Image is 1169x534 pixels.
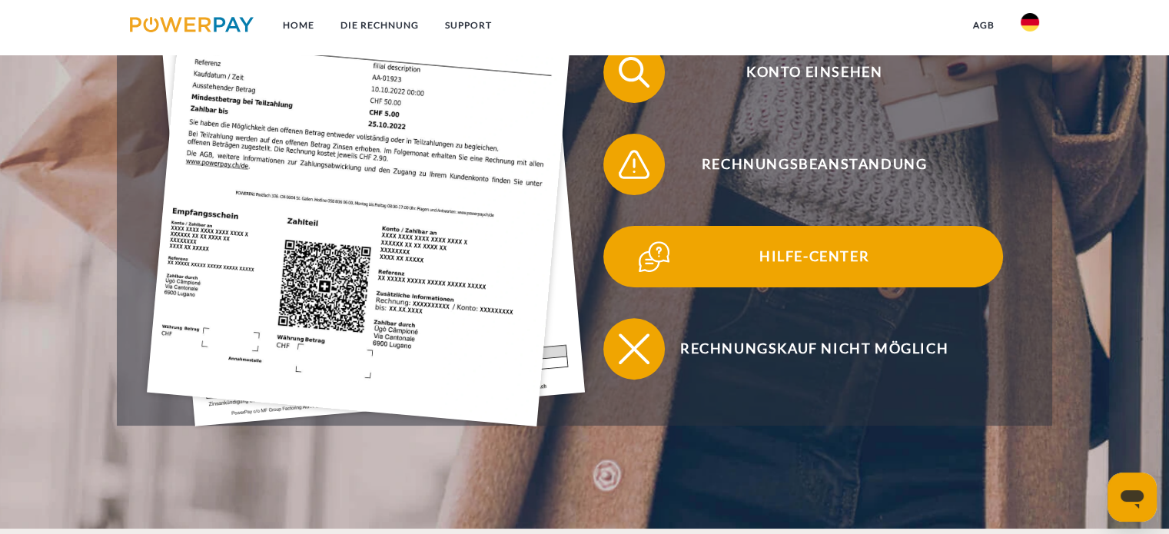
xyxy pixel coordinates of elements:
[603,134,1003,195] button: Rechnungsbeanstandung
[432,12,505,39] a: SUPPORT
[626,318,1002,380] span: Rechnungskauf nicht möglich
[615,330,653,368] img: qb_close.svg
[327,12,432,39] a: DIE RECHNUNG
[626,134,1002,195] span: Rechnungsbeanstandung
[960,12,1008,39] a: agb
[626,226,1002,287] span: Hilfe-Center
[270,12,327,39] a: Home
[626,41,1002,103] span: Konto einsehen
[603,226,1003,287] button: Hilfe-Center
[615,145,653,184] img: qb_warning.svg
[1108,473,1157,522] iframe: Schaltfläche zum Öffnen des Messaging-Fensters
[603,41,1003,103] button: Konto einsehen
[130,17,254,32] img: logo-powerpay.svg
[635,237,673,276] img: qb_help.svg
[615,53,653,91] img: qb_search.svg
[1021,13,1039,32] img: de
[603,318,1003,380] button: Rechnungskauf nicht möglich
